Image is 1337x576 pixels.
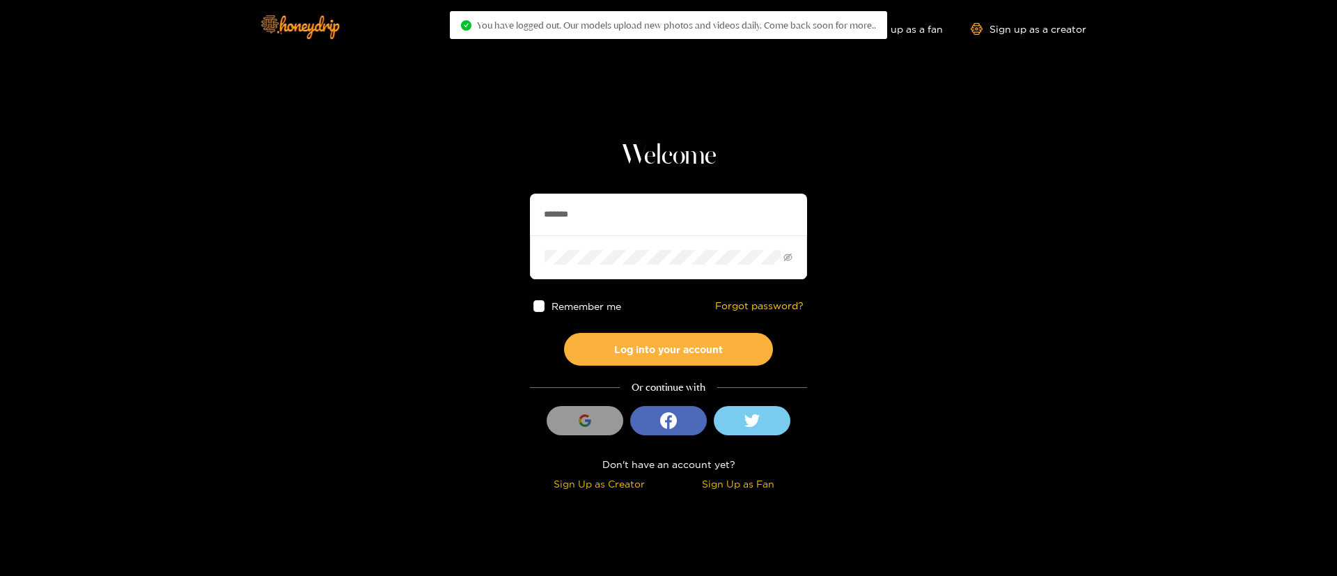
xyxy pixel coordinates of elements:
div: Sign Up as Fan [672,476,804,492]
div: Don't have an account yet? [530,456,807,472]
span: You have logged out. Our models upload new photos and videos daily. Come back soon for more.. [477,20,876,31]
span: eye-invisible [783,253,792,262]
h1: Welcome [530,139,807,173]
div: Or continue with [530,380,807,396]
span: Remember me [552,301,622,311]
a: Forgot password? [715,300,804,312]
div: Sign Up as Creator [533,476,665,492]
span: check-circle [461,20,471,31]
button: Log into your account [564,333,773,366]
a: Sign up as a fan [847,23,943,35]
a: Sign up as a creator [971,23,1086,35]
